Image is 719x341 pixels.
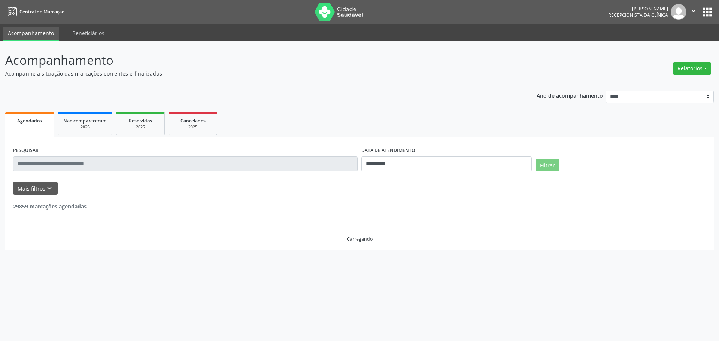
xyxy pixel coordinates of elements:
a: Central de Marcação [5,6,64,18]
i:  [689,7,698,15]
p: Acompanhe a situação das marcações correntes e finalizadas [5,70,501,77]
strong: 29859 marcações agendadas [13,203,87,210]
a: Beneficiários [67,27,110,40]
span: Recepcionista da clínica [608,12,668,18]
span: Central de Marcação [19,9,64,15]
div: [PERSON_NAME] [608,6,668,12]
label: PESQUISAR [13,145,39,156]
div: 2025 [63,124,107,130]
span: Resolvidos [129,118,152,124]
label: DATA DE ATENDIMENTO [361,145,415,156]
button: Filtrar [536,159,559,171]
div: 2025 [174,124,212,130]
button: Mais filtroskeyboard_arrow_down [13,182,58,195]
button:  [686,4,701,20]
i: keyboard_arrow_down [45,184,54,192]
div: 2025 [122,124,159,130]
span: Cancelados [180,118,206,124]
img: img [671,4,686,20]
a: Acompanhamento [3,27,59,41]
div: Carregando [347,236,373,242]
p: Acompanhamento [5,51,501,70]
span: Não compareceram [63,118,107,124]
button: Relatórios [673,62,711,75]
span: Agendados [17,118,42,124]
button: apps [701,6,714,19]
p: Ano de acompanhamento [537,91,603,100]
